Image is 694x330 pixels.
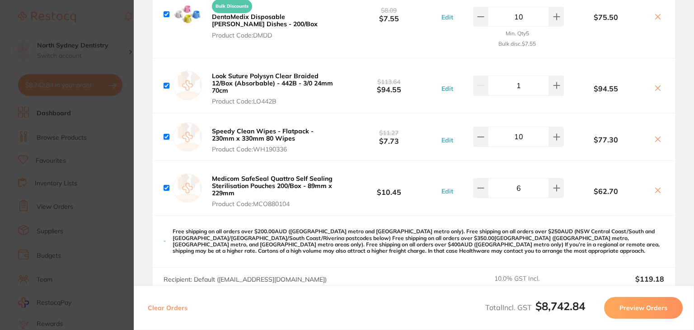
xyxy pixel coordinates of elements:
button: Edit [439,85,456,93]
button: Edit [439,13,456,21]
b: $77.30 [564,136,648,144]
span: Product Code: WH190336 [212,146,336,153]
button: Look Suture Polysyn Clear Braided 12/Box (Absorbable) - 442B - 3/0 24mm 70cm Product Code:LO442B [209,72,339,105]
p: Free shipping on all orders over $200.00AUD ([GEOGRAPHIC_DATA] metro and [GEOGRAPHIC_DATA] metro ... [173,228,664,255]
span: $113.64 [377,78,400,86]
b: $10.45 [339,180,439,197]
small: Min. Qty 5 [506,30,529,37]
output: $119.18 [583,275,664,295]
b: $94.55 [564,85,648,93]
b: Look Suture Polysyn Clear Braided 12/Box (Absorbable) - 442B - 3/0 24mm 70cm [212,72,333,94]
span: $11.27 [379,129,399,137]
button: Preview Orders [604,297,683,319]
button: Clear Orders [145,297,190,319]
img: empty.jpg [173,71,202,100]
span: 10.0 % GST Incl. [494,275,576,295]
button: Edit [439,187,456,195]
b: $62.70 [564,187,648,195]
b: $75.50 [564,13,648,21]
span: Product Code: DMDD [212,32,336,39]
b: Medicom SafeSeal Quattro Self Sealing Sterilisation Pouches 200/Box - 89mm x 229mm [212,174,333,197]
b: $7.55 [339,6,439,23]
span: $8.09 [381,6,397,14]
b: $7.73 [339,128,439,145]
span: Product Code: LO442B [212,98,336,105]
img: OTdwZ3d6cg [173,4,202,25]
span: Total Incl. GST [485,303,585,312]
b: Speedy Clean Wipes - Flatpack - 230mm x 330mm 80 Wipes [212,127,314,142]
img: empty.jpg [173,174,202,203]
b: $8,742.84 [535,299,585,313]
img: empty.jpg [173,123,202,151]
b: $94.55 [339,77,439,94]
b: DentaMedix Disposable [PERSON_NAME] Dishes - 200/Box [212,13,318,28]
button: Medicom SafeSeal Quattro Self Sealing Sterilisation Pouches 200/Box - 89mm x 229mm Product Code:M... [209,174,339,208]
button: Edit [439,136,456,144]
span: Recipient: Default ( [EMAIL_ADDRESS][DOMAIN_NAME] ) [164,275,327,283]
button: Speedy Clean Wipes - Flatpack - 230mm x 330mm 80 Wipes Product Code:WH190336 [209,127,339,153]
span: Product Code: MCO880104 [212,200,336,207]
small: Bulk disc. $7.55 [498,41,536,47]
